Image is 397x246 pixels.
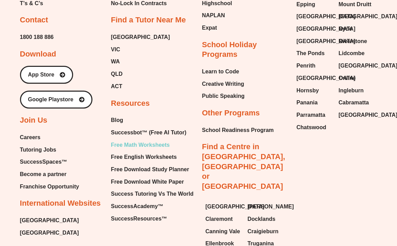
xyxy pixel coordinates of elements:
[296,98,317,108] span: Panania
[202,142,285,190] a: Find a Centre in [GEOGRAPHIC_DATA], [GEOGRAPHIC_DATA] or [GEOGRAPHIC_DATA]
[202,23,235,33] a: Expat
[296,11,355,22] span: [GEOGRAPHIC_DATA]
[20,157,79,167] a: SuccessSpaces™
[338,85,374,96] a: Ingleburn
[296,24,331,34] a: [GEOGRAPHIC_DATA]
[20,66,73,84] a: App Store
[111,177,193,187] a: Free Download White Paper
[296,24,355,34] span: [GEOGRAPHIC_DATA]
[111,214,167,224] span: SuccessResources™
[338,73,356,83] span: Online
[202,10,225,21] span: NAPLAN
[247,214,282,224] a: Docklands
[111,140,193,150] a: Free Math Worksheets
[20,145,79,155] a: Tutoring Jobs
[111,81,170,92] a: ACT
[296,61,315,71] span: Penrith
[111,214,193,224] a: SuccessResources™
[28,72,54,78] span: App Store
[111,152,177,162] span: Free English Worksheets
[111,164,193,175] a: Free Download Study Planner
[202,66,245,77] a: Learn to Code
[20,182,79,192] span: Franchise Opportunity
[296,85,319,96] span: Hornsby
[296,73,355,83] span: [GEOGRAPHIC_DATA]
[296,48,331,59] a: The Ponds
[20,215,79,226] a: [GEOGRAPHIC_DATA]
[247,226,282,237] a: Craigieburn
[296,110,325,120] span: Parramatta
[20,15,48,25] h2: Contact
[111,127,193,138] a: Successbot™ (Free AI Tutor)
[20,169,67,180] span: Become a partner
[247,226,278,237] span: Craigieburn
[20,145,56,155] span: Tutoring Jobs
[20,32,54,42] a: 1800 188 886
[202,91,245,101] span: Public Speaking
[20,198,101,208] h2: International Websites
[338,24,352,34] span: Ryde
[296,85,331,96] a: Hornsby
[28,97,73,102] span: Google Playstore
[202,79,244,89] span: Creative Writing
[202,40,286,60] h2: School Holiday Programs
[338,73,374,83] a: Online
[247,202,294,212] span: [PERSON_NAME]
[111,127,187,138] span: Successbot™ (Free AI Tutor)
[202,108,260,118] h2: Other Programs
[296,36,355,47] span: [GEOGRAPHIC_DATA]
[202,66,239,77] span: Learn to Code
[111,44,120,55] span: VIC
[296,98,331,108] a: Panania
[338,98,374,108] a: Cabramatta
[111,164,189,175] span: Free Download Study Planner
[296,48,325,59] span: The Ponds
[111,201,163,212] span: SuccessAcademy™
[111,81,122,92] span: ACT
[338,36,367,47] span: Riverstone
[205,214,240,224] a: Claremont
[296,11,331,22] a: [GEOGRAPHIC_DATA]
[279,168,397,246] iframe: Chat Widget
[338,48,374,59] a: Lidcombe
[111,15,186,25] h2: Find a Tutor Near Me
[247,202,282,212] a: [PERSON_NAME]
[296,73,331,83] a: [GEOGRAPHIC_DATA]
[296,122,331,133] a: Chatswood
[202,10,235,21] a: NAPLAN
[205,226,240,237] a: Canning Vale
[247,214,275,224] span: Docklands
[111,69,170,79] a: QLD
[111,32,170,42] a: [GEOGRAPHIC_DATA]
[111,115,193,125] a: Blog
[111,57,120,67] span: WA
[111,69,123,79] span: QLD
[111,189,193,199] a: Success Tutoring Vs The World
[202,125,274,135] span: School Readiness Program
[202,23,217,33] span: Expat
[296,110,331,120] a: Parramatta
[338,11,374,22] a: [GEOGRAPHIC_DATA]
[205,202,240,212] a: [GEOGRAPHIC_DATA]
[338,24,374,34] a: Ryde
[296,122,326,133] span: Chatswood
[296,61,331,71] a: Penrith
[338,98,369,108] span: Cabramatta
[20,132,41,143] span: Careers
[205,214,232,224] span: Claremont
[20,115,47,125] h2: Join Us
[20,228,79,238] a: [GEOGRAPHIC_DATA]
[111,201,193,212] a: SuccessAcademy™
[205,202,264,212] span: [GEOGRAPHIC_DATA]
[202,79,245,89] a: Creative Writing
[338,61,374,71] a: [GEOGRAPHIC_DATA]
[111,44,170,55] a: VIC
[111,177,184,187] span: Free Download White Paper
[111,115,123,125] span: Blog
